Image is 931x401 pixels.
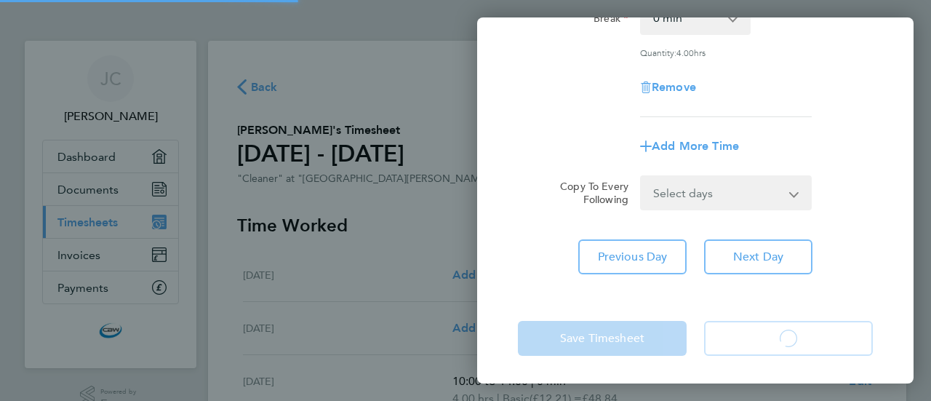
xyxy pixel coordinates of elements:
button: Add More Time [640,140,739,152]
span: Remove [652,80,696,94]
button: Next Day [704,239,812,274]
span: Previous Day [598,250,668,264]
span: 4.00 [676,47,694,58]
button: Remove [640,82,696,93]
div: Quantity: hrs [640,47,812,58]
label: Break [594,12,628,29]
button: Previous Day [578,239,687,274]
span: Next Day [733,250,783,264]
label: Copy To Every Following [548,180,628,206]
span: Add More Time [652,139,739,153]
